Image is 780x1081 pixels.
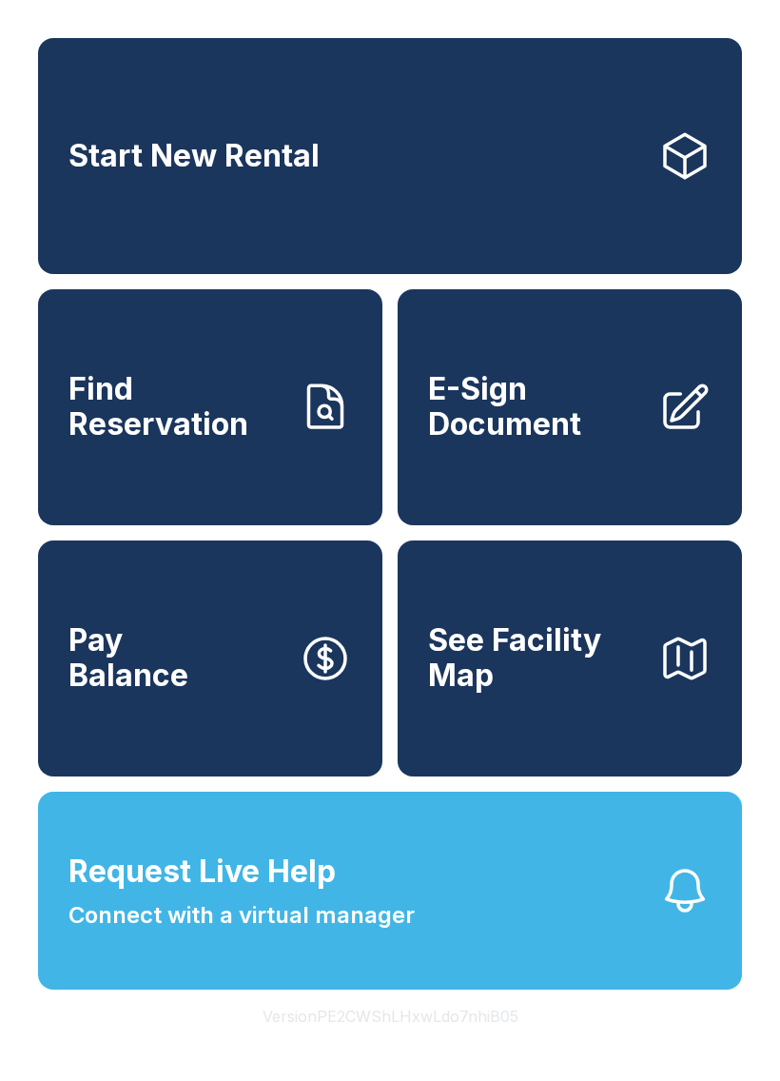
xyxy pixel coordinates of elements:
span: Connect with a virtual manager [68,898,415,933]
button: See Facility Map [398,540,742,776]
a: Find Reservation [38,289,382,525]
button: VersionPE2CWShLHxwLdo7nhiB05 [247,990,534,1043]
span: Find Reservation [68,372,283,442]
a: E-Sign Document [398,289,742,525]
a: PayBalance [38,540,382,776]
span: See Facility Map [428,623,643,693]
span: Request Live Help [68,849,336,894]
button: Request Live HelpConnect with a virtual manager [38,792,742,990]
span: E-Sign Document [428,372,643,442]
span: Start New Rental [68,139,320,174]
span: Pay Balance [68,623,188,693]
a: Start New Rental [38,38,742,274]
